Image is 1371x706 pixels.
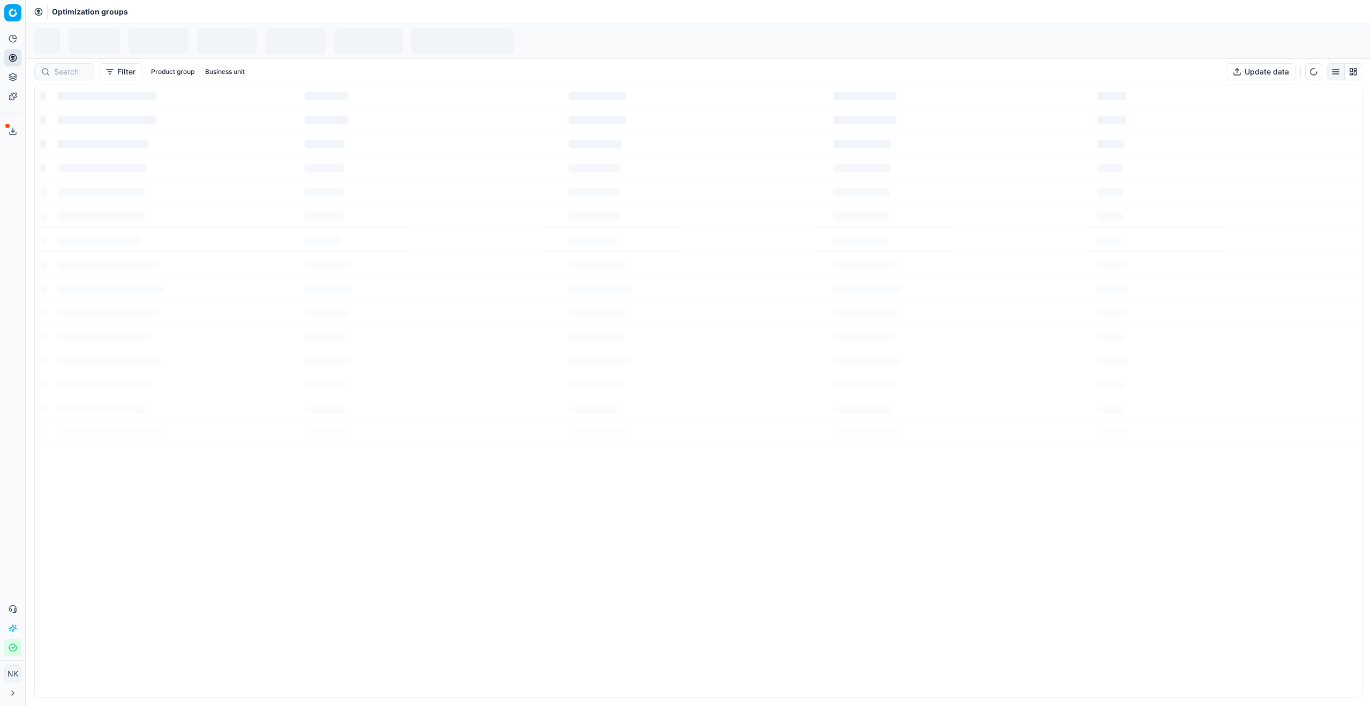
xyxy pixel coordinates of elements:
button: Product group [147,65,199,78]
button: Update data [1226,63,1296,80]
button: Business unit [201,65,249,78]
input: Search [54,66,87,77]
button: NK [4,665,21,682]
span: NK [5,666,21,682]
button: Filter [99,63,142,80]
nav: breadcrumb [52,6,128,17]
span: Optimization groups [52,6,128,17]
